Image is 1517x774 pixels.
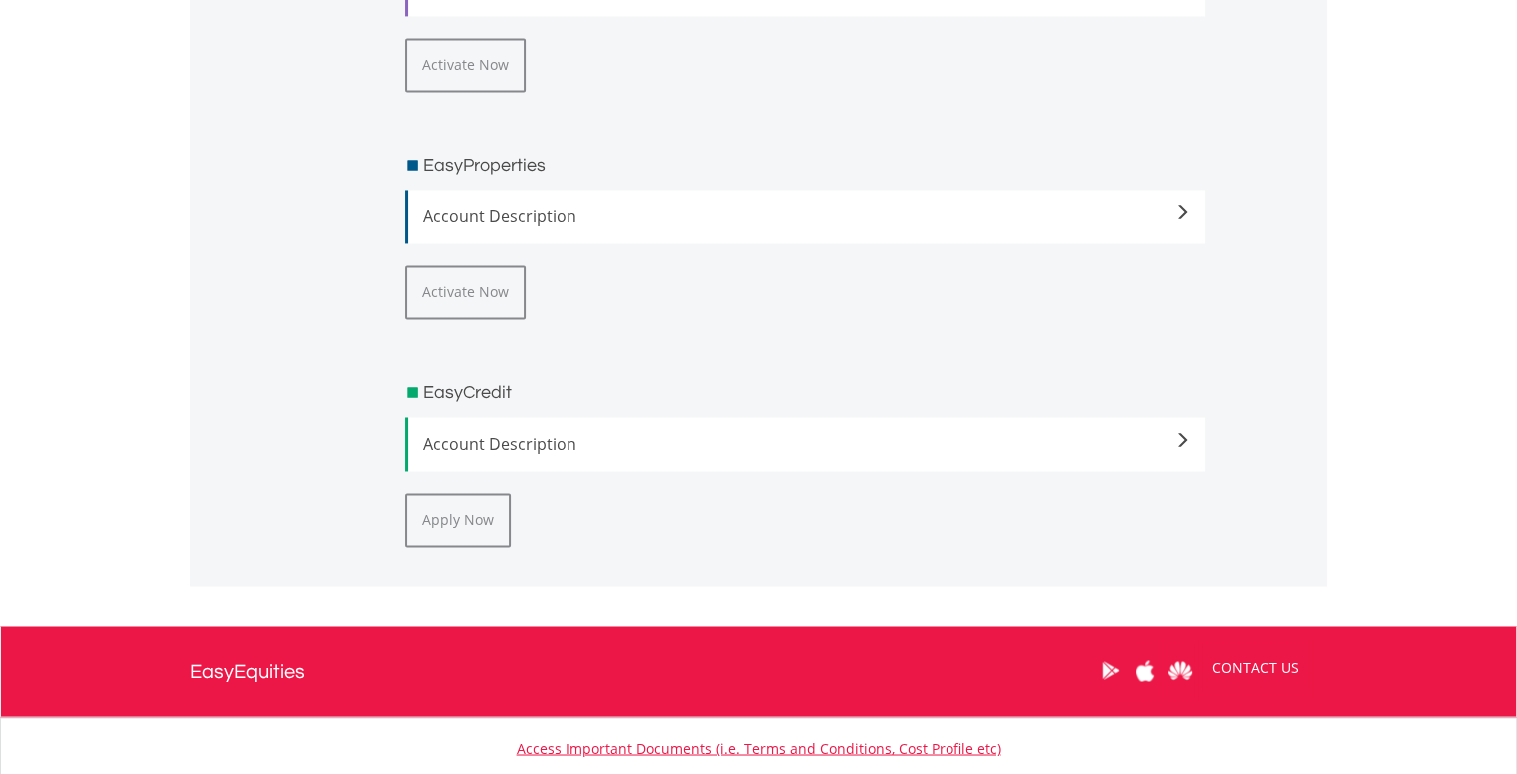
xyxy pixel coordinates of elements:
a: Huawei [1163,639,1198,701]
button: Activate Now [405,38,526,92]
h3: EasyCredit [423,379,512,407]
span: Account Description [423,204,1191,228]
a: CONTACT US [1198,639,1313,695]
button: Activate Now [405,265,526,319]
span: Account Description [423,432,1191,456]
a: Google Play [1093,639,1128,701]
a: EasyEquities [190,626,305,716]
button: Apply Now [405,493,511,547]
a: Access Important Documents (i.e. Terms and Conditions, Cost Profile etc) [517,738,1001,757]
h3: EasyProperties [423,152,546,180]
a: Apple [1128,639,1163,701]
